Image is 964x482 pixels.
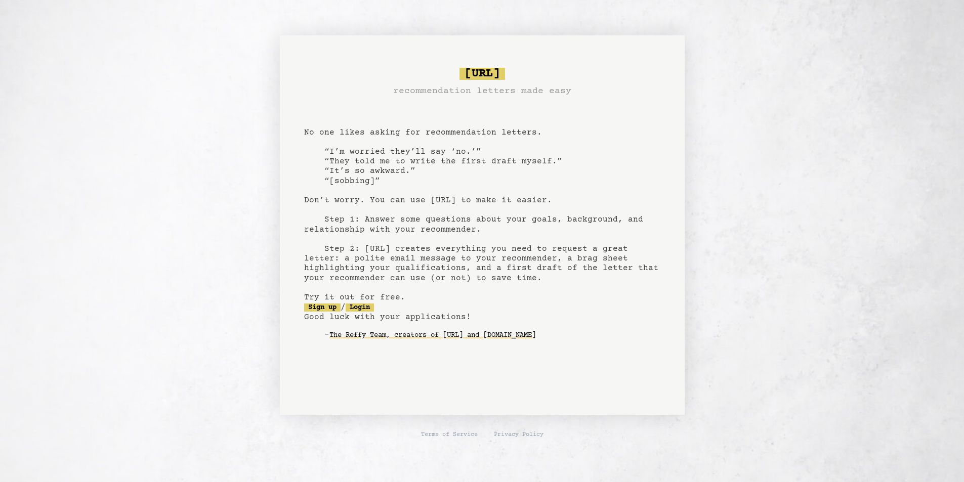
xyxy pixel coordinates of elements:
pre: No one likes asking for recommendation letters. “I’m worried they’ll say ‘no.’” “They told me to ... [304,64,660,360]
span: [URL] [459,68,505,80]
a: The Reffy Team, creators of [URL] and [DOMAIN_NAME] [329,327,536,343]
div: - [324,330,660,340]
a: Sign up [304,303,341,312]
a: Login [346,303,374,312]
a: Terms of Service [421,431,478,439]
h3: recommendation letters made easy [393,84,571,98]
a: Privacy Policy [494,431,543,439]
